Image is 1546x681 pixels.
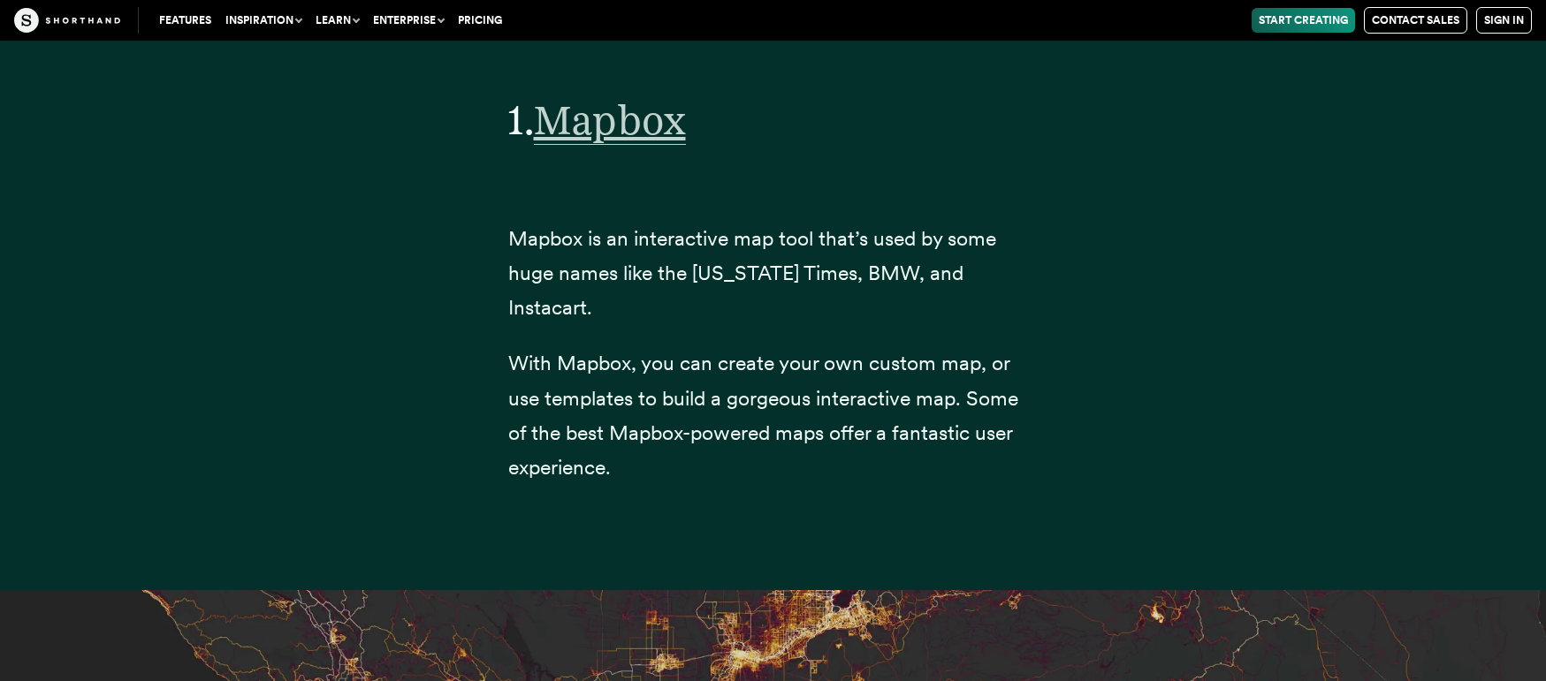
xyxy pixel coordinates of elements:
[366,8,451,33] button: Enterprise
[508,226,996,320] span: Mapbox is an interactive map tool that’s used by some huge names like the [US_STATE] Times, BMW, ...
[218,8,308,33] button: Inspiration
[451,8,509,33] a: Pricing
[508,95,534,144] span: 1.
[508,351,1018,479] span: With Mapbox, you can create your own custom map, or use templates to build a gorgeous interactive...
[14,8,120,33] img: The Craft
[534,95,686,144] a: Mapbox
[308,8,366,33] button: Learn
[1476,7,1532,34] a: Sign in
[1252,8,1355,33] a: Start Creating
[534,95,686,145] span: Mapbox
[1364,7,1467,34] a: Contact Sales
[152,8,218,33] a: Features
